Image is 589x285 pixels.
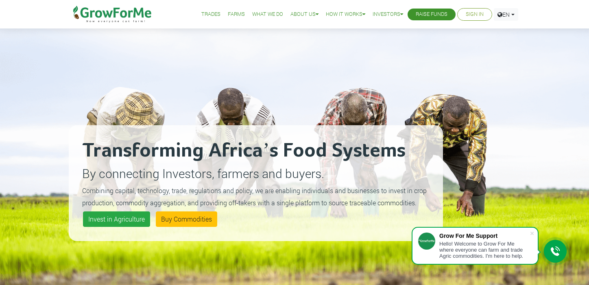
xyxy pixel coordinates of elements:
p: By connecting Investors, farmers and buyers. [82,164,430,183]
a: Trades [201,10,220,19]
a: Buy Commodities [156,211,217,227]
a: About Us [290,10,318,19]
a: Farms [228,10,245,19]
a: Invest in Agriculture [83,211,150,227]
a: What We Do [252,10,283,19]
div: Hello! Welcome to Grow For Me where everyone can farm and trade Agric commodities. I'm here to help. [439,241,530,259]
a: How it Works [326,10,365,19]
a: Raise Funds [416,10,447,19]
h2: Transforming Africa’s Food Systems [82,139,430,163]
a: Investors [373,10,403,19]
small: Combining capital, technology, trade, regulations and policy, we are enabling individuals and bus... [82,186,427,207]
div: Grow For Me Support [439,233,530,239]
a: EN [494,8,518,21]
a: Sign In [466,10,484,19]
